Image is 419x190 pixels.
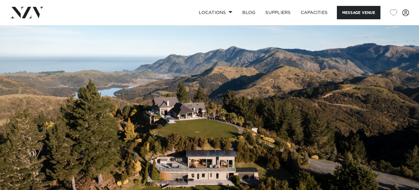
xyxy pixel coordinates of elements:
a: BLOG [237,6,260,19]
img: nzv-logo.png [10,7,44,18]
button: Message Venue [337,6,380,19]
a: Locations [194,6,237,19]
a: Capacities [296,6,333,19]
a: SUPPLIERS [260,6,296,19]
